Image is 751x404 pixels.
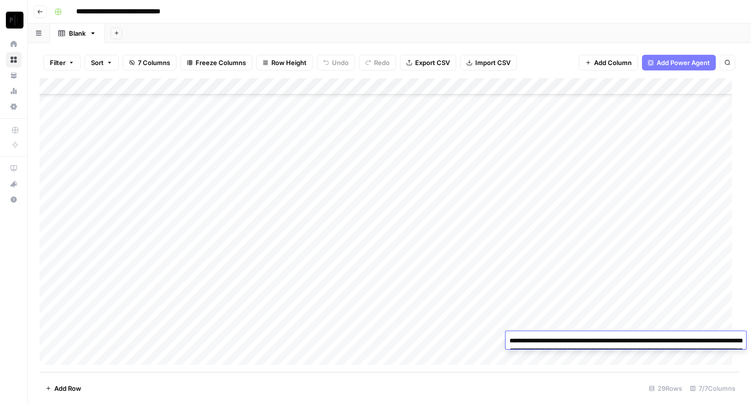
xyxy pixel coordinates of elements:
[50,58,66,67] span: Filter
[6,83,22,99] a: Usage
[475,58,510,67] span: Import CSV
[44,55,81,70] button: Filter
[645,381,686,396] div: 29 Rows
[196,58,246,67] span: Freeze Columns
[400,55,456,70] button: Export CSV
[579,55,638,70] button: Add Column
[332,58,349,67] span: Undo
[374,58,390,67] span: Redo
[415,58,450,67] span: Export CSV
[69,28,86,38] div: Blank
[686,381,739,396] div: 7/7 Columns
[6,160,22,176] a: AirOps Academy
[85,55,119,70] button: Sort
[40,381,87,396] button: Add Row
[317,55,355,70] button: Undo
[6,177,21,191] div: What's new?
[6,52,22,67] a: Browse
[123,55,177,70] button: 7 Columns
[50,23,105,43] a: Blank
[6,11,23,29] img: Paragon Intel - Copyediting Logo
[6,99,22,114] a: Settings
[6,192,22,207] button: Help + Support
[180,55,252,70] button: Freeze Columns
[256,55,313,70] button: Row Height
[359,55,396,70] button: Redo
[6,67,22,83] a: Your Data
[6,8,22,32] button: Workspace: Paragon Intel - Copyediting
[657,58,710,67] span: Add Power Agent
[594,58,632,67] span: Add Column
[642,55,716,70] button: Add Power Agent
[6,36,22,52] a: Home
[91,58,104,67] span: Sort
[271,58,307,67] span: Row Height
[138,58,170,67] span: 7 Columns
[460,55,517,70] button: Import CSV
[6,176,22,192] button: What's new?
[54,383,81,393] span: Add Row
